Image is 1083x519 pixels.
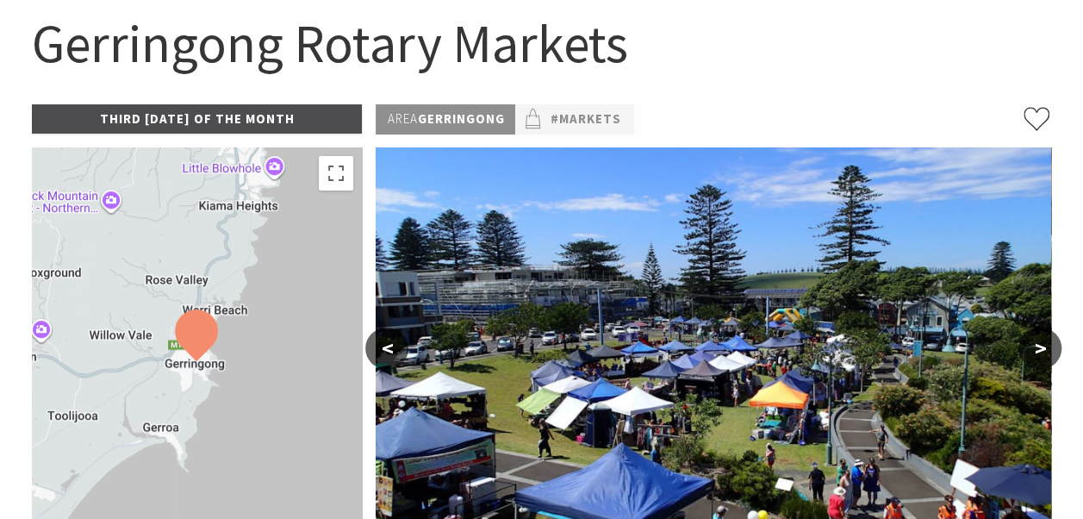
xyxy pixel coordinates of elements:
span: Area [387,110,417,127]
button: > [1018,328,1061,369]
p: Gerringong [376,104,515,134]
a: #Markets [550,109,620,130]
h1: Gerringong Rotary Markets [32,9,1052,78]
button: Toggle fullscreen view [319,156,353,191]
p: Third [DATE] of the Month [32,104,363,134]
button: < [365,328,408,369]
